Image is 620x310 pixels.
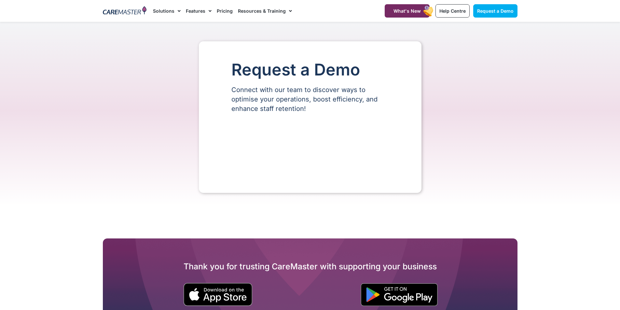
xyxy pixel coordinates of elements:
p: Connect with our team to discover ways to optimise your operations, boost efficiency, and enhance... [231,85,389,114]
h1: Request a Demo [231,61,389,79]
img: "Get is on" Black Google play button. [361,283,438,306]
a: What's New [385,4,430,18]
img: small black download on the apple app store button. [183,283,253,306]
a: Help Centre [435,4,470,18]
span: Help Centre [439,8,466,14]
img: CareMaster Logo [103,6,147,16]
span: What's New [393,8,421,14]
a: Request a Demo [473,4,517,18]
span: Request a Demo [477,8,514,14]
h2: Thank you for trusting CareMaster with supporting your business [103,261,517,272]
iframe: Form 0 [231,125,389,173]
